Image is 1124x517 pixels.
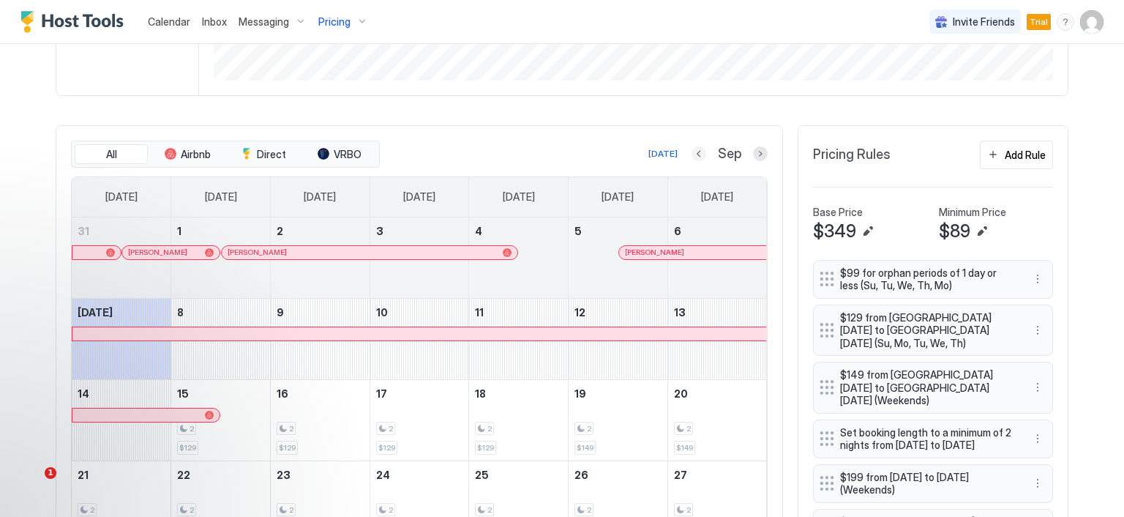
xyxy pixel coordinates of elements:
[389,505,393,515] span: 2
[271,461,370,488] a: September 23, 2025
[239,15,289,29] span: Messaging
[171,299,270,326] a: September 8, 2025
[71,141,380,168] div: tab-group
[72,298,171,379] td: September 7, 2025
[228,248,512,257] div: [PERSON_NAME]
[953,15,1015,29] span: Invite Friends
[72,217,171,245] a: August 31, 2025
[1057,13,1074,31] div: menu
[75,144,148,165] button: All
[813,206,863,219] span: Base Price
[72,217,171,299] td: August 31, 2025
[171,217,271,299] td: September 1, 2025
[370,217,469,299] td: September 3, 2025
[90,505,94,515] span: 2
[475,306,484,319] span: 11
[469,217,568,245] a: September 4, 2025
[469,380,568,407] a: September 18, 2025
[667,379,767,461] td: September 20, 2025
[277,469,291,481] span: 23
[574,306,585,319] span: 12
[334,148,361,161] span: VRBO
[257,148,286,161] span: Direct
[686,177,748,217] a: Saturday
[370,217,469,245] a: September 3, 2025
[469,461,568,488] a: September 25, 2025
[148,15,190,28] span: Calendar
[1029,379,1046,396] div: menu
[277,225,283,237] span: 2
[128,248,214,257] div: [PERSON_NAME]
[668,380,767,407] a: September 20, 2025
[1029,475,1046,492] button: More options
[840,267,1014,292] span: $99 for orphan periods of 1 day or less (Su, Tu, We, Th, Mo)
[370,380,469,407] a: September 17, 2025
[11,375,304,477] iframe: Intercom notifications message
[177,225,181,237] span: 1
[72,299,171,326] a: September 7, 2025
[569,299,667,326] a: September 12, 2025
[20,11,130,33] a: Host Tools Logo
[177,469,190,481] span: 22
[1029,379,1046,396] button: More options
[674,469,687,481] span: 27
[840,311,1014,350] span: $129 from [GEOGRAPHIC_DATA][DATE] to [GEOGRAPHIC_DATA][DATE] (Su, Mo, Tu, We, Th)
[277,306,284,319] span: 9
[376,306,388,319] span: 10
[668,461,767,488] a: September 27, 2025
[1029,270,1046,288] button: More options
[813,220,856,242] span: $349
[78,469,89,481] span: 21
[177,306,184,319] span: 8
[574,225,582,237] span: 5
[477,443,494,453] span: $129
[674,306,686,319] span: 13
[668,299,767,326] a: September 13, 2025
[469,298,569,379] td: September 11, 2025
[370,298,469,379] td: September 10, 2025
[181,148,211,161] span: Airbnb
[289,505,293,515] span: 2
[1029,321,1046,339] button: More options
[389,177,450,217] a: Wednesday
[270,217,370,299] td: September 2, 2025
[171,461,270,488] a: September 22, 2025
[1029,430,1046,447] div: menu
[939,220,970,242] span: $89
[667,217,767,299] td: September 6, 2025
[45,467,56,479] span: 1
[78,225,89,237] span: 31
[569,380,667,407] a: September 19, 2025
[840,471,1014,496] span: $199 from [DATE] to [DATE] (Weekends)
[389,424,393,434] span: 2
[106,148,117,161] span: All
[376,387,387,400] span: 17
[674,225,681,237] span: 6
[625,248,760,257] div: [PERSON_NAME]
[105,190,138,204] span: [DATE]
[648,147,678,160] div: [DATE]
[202,14,227,29] a: Inbox
[487,424,492,434] span: 2
[403,190,435,204] span: [DATE]
[718,146,741,163] span: Sep
[674,387,688,400] span: 20
[271,217,370,245] a: September 2, 2025
[686,424,691,434] span: 2
[1029,430,1046,447] button: More options
[91,177,152,217] a: Sunday
[676,443,693,453] span: $149
[370,379,469,461] td: September 17, 2025
[270,298,370,379] td: September 9, 2025
[574,469,588,481] span: 26
[840,426,1014,452] span: Set booking length to a minimum of 2 nights from [DATE] to [DATE]
[569,298,668,379] td: September 12, 2025
[1029,475,1046,492] div: menu
[271,380,370,407] a: September 16, 2025
[1029,321,1046,339] div: menu
[753,146,768,161] button: Next month
[227,144,300,165] button: Direct
[939,206,1006,219] span: Minimum Price
[228,248,287,257] span: [PERSON_NAME]
[1030,15,1048,29] span: Trial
